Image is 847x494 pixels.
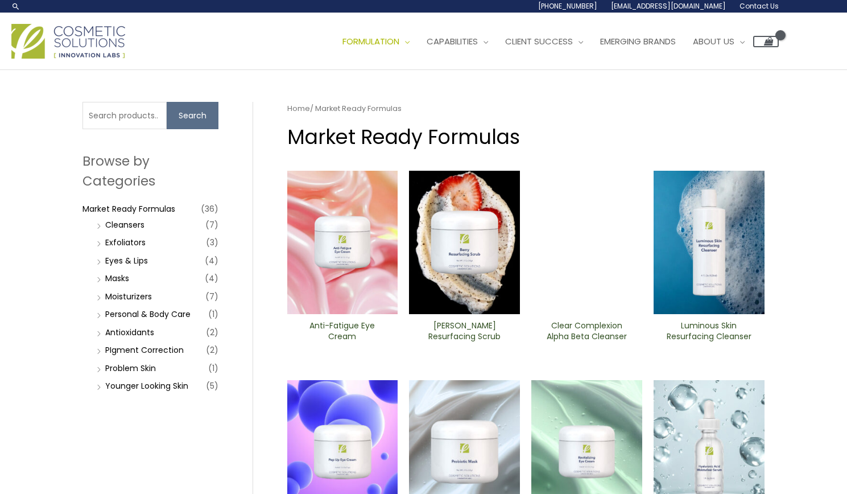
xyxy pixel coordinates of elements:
span: (4) [205,253,218,269]
h2: Clear Complexion Alpha Beta ​Cleanser [541,320,633,342]
h2: Luminous Skin Resurfacing ​Cleanser [663,320,755,342]
a: Formulation [334,24,418,59]
span: (7) [205,217,218,233]
a: Exfoliators [105,237,146,248]
a: Moisturizers [105,291,152,302]
button: Search [167,102,218,129]
a: [PERSON_NAME] Resurfacing Scrub [419,320,510,346]
span: (36) [201,201,218,217]
span: [EMAIL_ADDRESS][DOMAIN_NAME] [611,1,726,11]
span: (3) [206,234,218,250]
h2: Anti-Fatigue Eye Cream [296,320,388,342]
span: (2) [206,324,218,340]
a: Luminous Skin Resurfacing ​Cleanser [663,320,755,346]
span: Capabilities [427,35,478,47]
img: Cosmetic Solutions Logo [11,24,125,59]
a: Search icon link [11,2,20,11]
a: About Us [684,24,753,59]
a: Problem Skin [105,363,156,374]
span: [PHONE_NUMBER] [538,1,597,11]
span: (1) [208,360,218,376]
a: Anti-Fatigue Eye Cream [296,320,388,346]
span: Client Success [505,35,573,47]
span: Emerging Brands [600,35,676,47]
a: Emerging Brands [592,24,684,59]
img: Clear Complexion Alpha Beta ​Cleanser [531,171,642,314]
span: (1) [208,306,218,322]
a: Clear Complexion Alpha Beta ​Cleanser [541,320,633,346]
span: Formulation [342,35,399,47]
span: (5) [206,378,218,394]
a: Cleansers [105,219,144,230]
a: Personal & Body Care [105,308,191,320]
span: Contact Us [739,1,779,11]
a: Antioxidants [105,327,154,338]
a: Eyes & Lips [105,255,148,266]
a: Client Success [497,24,592,59]
a: Home [287,103,310,114]
img: Berry Resurfacing Scrub [409,171,520,314]
span: (4) [205,270,218,286]
img: Luminous Skin Resurfacing ​Cleanser [654,171,765,314]
span: About Us [693,35,734,47]
nav: Site Navigation [325,24,779,59]
a: View Shopping Cart, empty [753,36,779,47]
a: PIgment Correction [105,344,184,356]
span: (7) [205,289,218,304]
h1: Market Ready Formulas [287,123,765,151]
a: Masks [105,273,129,284]
nav: Breadcrumb [287,102,765,116]
input: Search products… [82,102,167,129]
h2: Browse by Categories [82,151,218,190]
a: Younger Looking Skin [105,380,188,392]
a: Market Ready Formulas [82,203,175,215]
img: Anti Fatigue Eye Cream [287,171,398,314]
a: Capabilities [418,24,497,59]
span: (2) [206,342,218,358]
h2: [PERSON_NAME] Resurfacing Scrub [419,320,510,342]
